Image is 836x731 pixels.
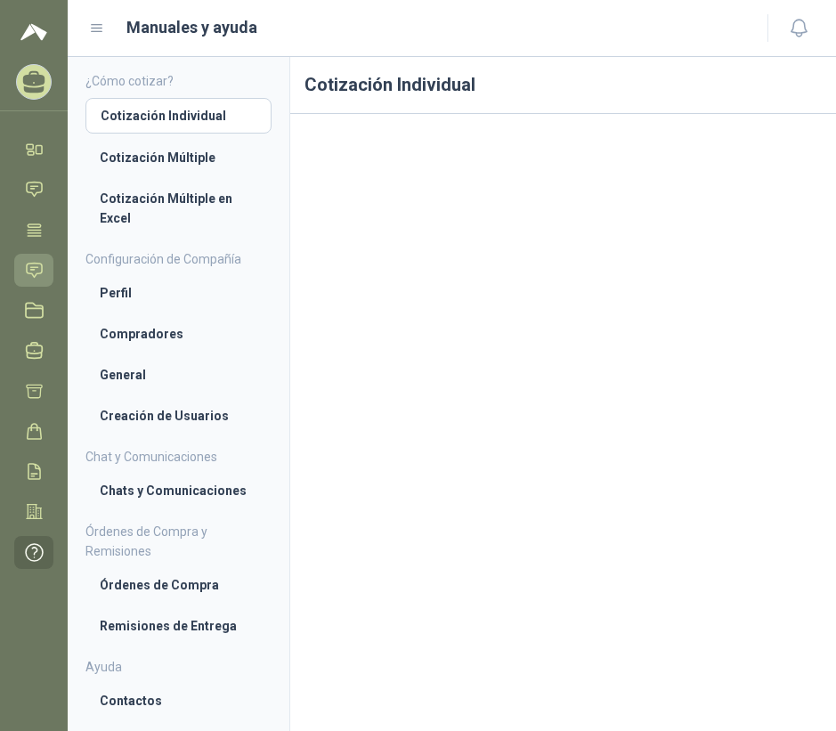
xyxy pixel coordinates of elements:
li: Creación de Usuarios [100,406,257,426]
li: Contactos [100,691,257,711]
li: Compradores [100,324,257,344]
h4: Chat y Comunicaciones [85,447,272,467]
a: Creación de Usuarios [85,399,272,433]
h4: ¿Cómo cotizar? [85,71,272,91]
li: Remisiones de Entrega [100,616,257,636]
a: Cotización Individual [85,98,272,134]
a: Compradores [85,317,272,351]
h4: Ayuda [85,657,272,677]
h1: Cotización Individual [290,57,836,114]
h1: Manuales y ayuda [126,15,257,40]
iframe: 953374dfa75b41f38925b712e2491bfd [304,128,822,418]
a: Cotización Múltiple [85,141,272,175]
a: Chats y Comunicaciones [85,474,272,508]
li: Cotización Múltiple [100,148,257,167]
a: Perfil [85,276,272,310]
li: Chats y Comunicaciones [100,481,257,500]
h4: Configuración de Compañía [85,249,272,269]
a: Contactos [85,684,272,718]
h4: Órdenes de Compra y Remisiones [85,522,272,561]
li: Cotización Individual [101,106,256,126]
li: General [100,365,257,385]
img: Logo peakr [20,21,47,43]
a: General [85,358,272,392]
a: Órdenes de Compra [85,568,272,602]
a: Cotización Múltiple en Excel [85,182,272,235]
a: Remisiones de Entrega [85,609,272,643]
li: Cotización Múltiple en Excel [100,189,257,228]
li: Perfil [100,283,257,303]
li: Órdenes de Compra [100,575,257,595]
